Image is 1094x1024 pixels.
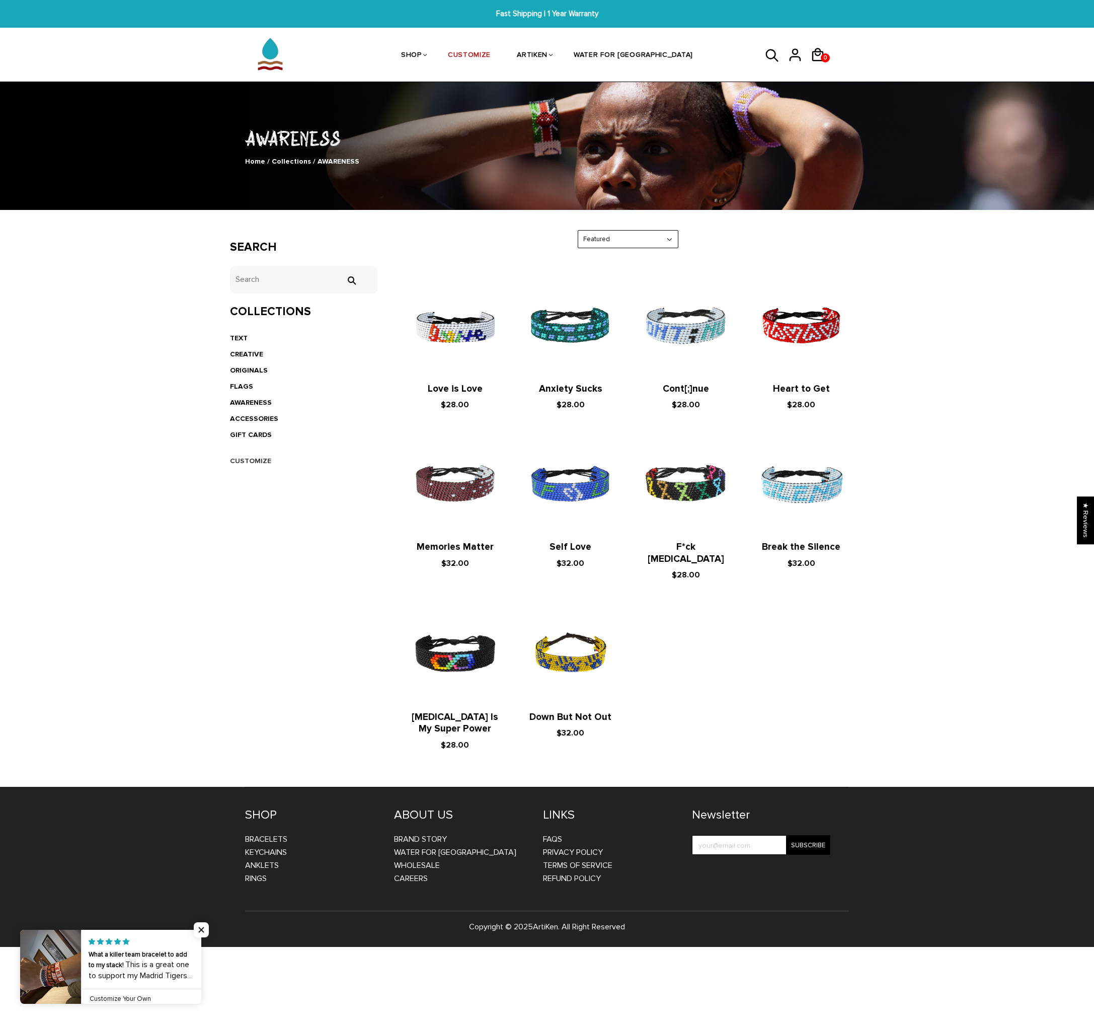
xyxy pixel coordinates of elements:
span: $28.00 [672,400,700,410]
a: Home [245,157,265,166]
a: ArtiKen [533,922,558,932]
a: ORIGINALS [230,366,268,375]
a: Bracelets [245,834,287,844]
p: Copyright © 2025 . All Right Reserved [245,920,849,933]
span: $32.00 [557,558,584,568]
span: AWARENESS [318,157,359,166]
span: $32.00 [557,728,584,738]
a: AWARENESS [230,398,272,407]
h3: Search [230,240,377,255]
a: Anklets [245,860,279,870]
input: Search [341,276,361,285]
a: FLAGS [230,382,253,391]
input: Subscribe [786,835,830,855]
a: Self Love [550,541,591,553]
a: Anxiety Sucks [539,383,602,395]
a: Heart to Get [773,383,830,395]
h4: Newsletter [692,808,830,823]
a: FAQs [543,834,562,844]
h4: SHOP [245,808,379,823]
a: WHOLESALE [394,860,440,870]
span: $32.00 [441,558,469,568]
a: SHOP [401,29,422,83]
span: Fast Shipping | 1 Year Warranty [334,8,760,20]
a: Keychains [245,847,287,857]
a: Terms of Service [543,860,612,870]
a: CUSTOMIZE [230,457,271,465]
a: WATER FOR [GEOGRAPHIC_DATA] [394,847,516,857]
h4: LINKS [543,808,677,823]
a: Cont[;]nue [663,383,709,395]
div: Click to open Judge.me floating reviews tab [1077,496,1094,544]
a: Refund Policy [543,873,601,884]
a: Collections [272,157,311,166]
span: $28.00 [672,570,700,580]
a: Memories Matter [417,541,494,553]
span: $28.00 [557,400,585,410]
a: GIFT CARDS [230,430,272,439]
span: Close popup widget [194,922,209,937]
a: WATER FOR [GEOGRAPHIC_DATA] [574,29,693,83]
h1: AWARENESS [230,124,864,151]
a: CAREERS [394,873,428,884]
a: Love is Love [428,383,483,395]
a: BRAND STORY [394,834,447,844]
span: / [267,157,270,166]
a: Privacy Policy [543,847,603,857]
span: $28.00 [441,400,469,410]
a: ACCESSORIES [230,414,278,423]
a: Break the Silence [762,541,840,553]
span: / [313,157,316,166]
input: Search [230,266,377,294]
a: F*ck [MEDICAL_DATA] [648,541,724,565]
a: ARTIKEN [517,29,548,83]
a: Rings [245,873,267,884]
span: 0 [821,51,829,65]
span: $28.00 [787,400,815,410]
span: $28.00 [441,740,469,750]
a: TEXT [230,334,248,342]
h4: ABOUT US [394,808,528,823]
a: Down But Not Out [529,711,611,723]
a: [MEDICAL_DATA] Is My Super Power [412,711,498,735]
a: 0 [810,65,833,67]
a: CREATIVE [230,350,263,358]
span: $32.00 [788,558,815,568]
h3: Collections [230,305,377,319]
input: your@email.com [692,835,830,855]
a: CUSTOMIZE [448,29,491,83]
